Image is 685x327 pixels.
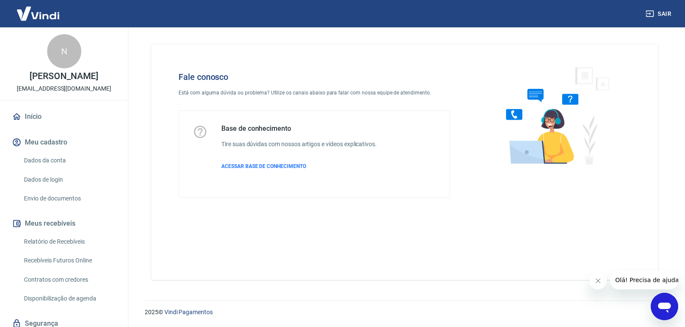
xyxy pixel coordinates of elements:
[47,34,81,68] div: N
[590,272,607,289] iframe: Fechar mensagem
[21,271,118,289] a: Contratos com credores
[5,6,72,13] span: Olá! Precisa de ajuda?
[17,84,111,93] p: [EMAIL_ADDRESS][DOMAIN_NAME]
[30,72,98,81] p: [PERSON_NAME]
[21,152,118,169] a: Dados da conta
[21,290,118,307] a: Disponibilização de agenda
[21,233,118,250] a: Relatório de Recebíveis
[221,162,377,170] a: ACESSAR BASE DE CONHECIMENTO
[21,252,118,269] a: Recebíveis Futuros Online
[221,163,306,169] span: ACESSAR BASE DE CONHECIMENTO
[644,6,675,22] button: Sair
[651,293,678,320] iframe: Botão para abrir a janela de mensagens
[610,271,678,289] iframe: Mensagem da empresa
[489,58,619,172] img: Fale conosco
[10,214,118,233] button: Meus recebíveis
[221,140,377,149] h6: Tire suas dúvidas com nossos artigos e vídeos explicativos.
[10,0,66,27] img: Vindi
[221,124,377,133] h5: Base de conhecimento
[10,133,118,152] button: Meu cadastro
[21,190,118,207] a: Envio de documentos
[145,308,664,317] p: 2025 ©
[179,72,450,82] h4: Fale conosco
[10,107,118,126] a: Início
[179,89,450,97] p: Está com alguma dúvida ou problema? Utilize os canais abaixo para falar com nossa equipe de atend...
[164,309,213,315] a: Vindi Pagamentos
[21,171,118,189] a: Dados de login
